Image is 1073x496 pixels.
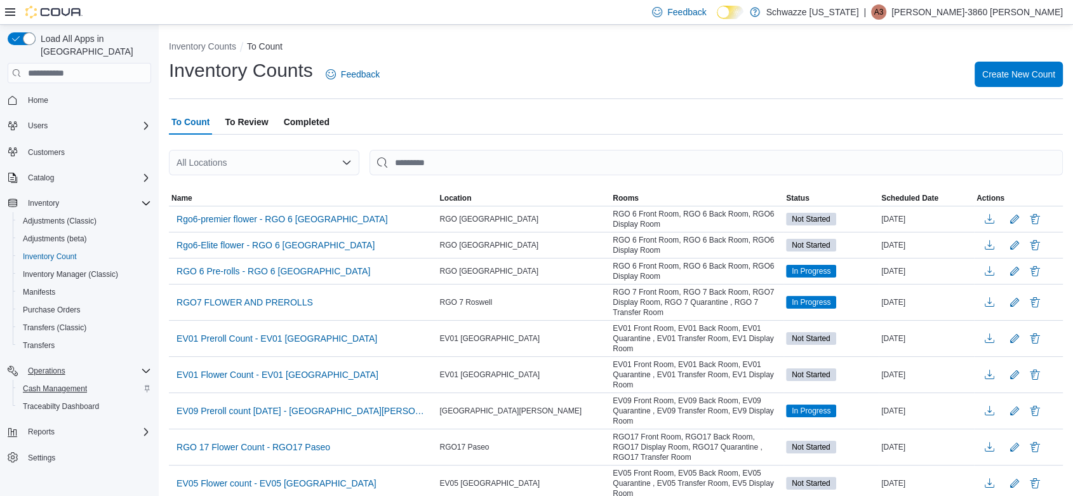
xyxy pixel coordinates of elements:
span: Adjustments (Classic) [18,213,151,229]
p: | [863,4,866,20]
button: Edit count details [1007,293,1022,312]
button: Inventory Count [13,248,156,265]
span: Operations [23,363,151,379]
a: Traceabilty Dashboard [18,399,104,414]
span: Purchase Orders [23,305,81,315]
span: Inventory Count [18,249,151,264]
span: Inventory Manager (Classic) [18,267,151,282]
span: Transfers (Classic) [23,323,86,333]
span: RGO17 Paseo [439,442,489,452]
span: Not Started [786,441,836,453]
span: Transfers [23,340,55,351]
button: Rgo6-Elite flower - RGO 6 [GEOGRAPHIC_DATA] [171,236,380,255]
button: EV01 Flower Count - EV01 [GEOGRAPHIC_DATA] [171,365,383,384]
button: Edit count details [1007,474,1022,493]
a: Home [23,93,53,108]
button: Edit count details [1007,365,1022,384]
span: Location [439,193,471,203]
button: Reports [3,423,156,441]
span: EV01 [GEOGRAPHIC_DATA] [439,333,540,344]
button: Users [23,118,53,133]
button: Edit count details [1007,329,1022,348]
button: Edit count details [1007,210,1022,229]
div: RGO 6 Front Room, RGO 6 Back Room, RGO6 Display Room [610,206,783,232]
button: Operations [23,363,70,379]
span: Reports [28,427,55,437]
span: Not Started [786,239,836,251]
span: In Progress [786,405,836,417]
button: Settings [3,448,156,467]
button: Scheduled Date [879,191,974,206]
span: Not Started [792,239,830,251]
div: [DATE] [879,367,974,382]
a: Inventory Count [18,249,82,264]
a: Purchase Orders [18,302,86,318]
button: Inventory Manager (Classic) [13,265,156,283]
span: Not Started [792,441,830,453]
button: Delete [1027,211,1043,227]
span: RGO 6 Pre-rolls - RGO 6 [GEOGRAPHIC_DATA] [177,265,370,278]
span: [GEOGRAPHIC_DATA][PERSON_NAME] [439,406,582,416]
div: EV09 Front Room, EV09 Back Room, EV09 Quarantine , EV09 Transfer Room, EV9 Display Room [610,393,783,429]
div: RGO 7 Front Room, RGO 7 Back Room, RGO7 Display Room, RGO 7 Quarantine , RGO 7 Transfer Room [610,285,783,320]
span: EV05 Flower count - EV05 [GEOGRAPHIC_DATA] [177,477,377,490]
span: Customers [23,144,151,159]
div: RGO17 Front Room, RGO17 Back Room, RGO17 Display Room, RGO17 Quarantine , RGO17 Transfer Room [610,429,783,465]
button: Edit count details [1007,401,1022,420]
span: In Progress [792,405,830,417]
span: In Progress [786,296,836,309]
button: Delete [1027,367,1043,382]
span: Home [28,95,48,105]
span: Settings [28,453,55,463]
span: RGO [GEOGRAPHIC_DATA] [439,214,538,224]
span: Create New Count [982,68,1055,81]
span: Rgo6-Elite flower - RGO 6 [GEOGRAPHIC_DATA] [177,239,375,251]
div: [DATE] [879,476,974,491]
div: Alexis-3860 Shoope [871,4,886,20]
span: Reports [23,424,151,439]
button: Edit count details [1007,236,1022,255]
span: Settings [23,450,151,466]
button: Inventory Counts [169,41,236,51]
span: Home [23,92,151,108]
div: [DATE] [879,211,974,227]
span: Manifests [18,285,151,300]
h1: Inventory Counts [169,58,313,83]
span: Adjustments (beta) [23,234,87,244]
button: Delete [1027,238,1043,253]
a: Cash Management [18,381,92,396]
button: Traceabilty Dashboard [13,398,156,415]
button: Location [437,191,610,206]
span: RGO7 FLOWER AND PREROLLS [177,296,313,309]
span: Inventory [28,198,59,208]
button: Operations [3,362,156,380]
button: Open list of options [342,158,352,168]
nav: An example of EuiBreadcrumbs [169,40,1063,55]
button: Rgo6-premier flower - RGO 6 [GEOGRAPHIC_DATA] [171,210,392,229]
span: Scheduled Date [881,193,938,203]
span: RGO 17 Flower Count - RGO17 Paseo [177,441,330,453]
span: EV01 Flower Count - EV01 [GEOGRAPHIC_DATA] [177,368,378,381]
span: Customers [28,147,65,158]
button: RGO7 FLOWER AND PREROLLS [171,293,318,312]
span: Not Started [792,333,830,344]
span: Cash Management [23,384,87,394]
span: Inventory [23,196,151,211]
span: In Progress [792,297,830,308]
span: Not Started [786,332,836,345]
button: Status [783,191,879,206]
button: To Count [247,41,283,51]
button: Delete [1027,403,1043,419]
a: Transfers [18,338,60,353]
span: Manifests [23,287,55,297]
span: RGO [GEOGRAPHIC_DATA] [439,266,538,276]
button: Delete [1027,264,1043,279]
button: EV09 Preroll count [DATE] - [GEOGRAPHIC_DATA][PERSON_NAME] [171,401,434,420]
span: Not Started [792,369,830,380]
div: [DATE] [879,403,974,419]
span: EV09 Preroll count [DATE] - [GEOGRAPHIC_DATA][PERSON_NAME] [177,405,429,417]
span: Not Started [786,477,836,490]
a: Inventory Manager (Classic) [18,267,123,282]
span: Users [23,118,151,133]
span: Cash Management [18,381,151,396]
